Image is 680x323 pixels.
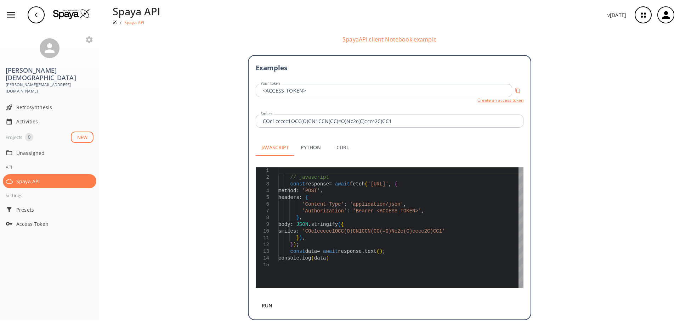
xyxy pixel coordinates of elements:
[329,181,332,187] span: =
[3,202,96,217] div: Presets
[256,221,269,228] div: 9
[3,100,96,115] div: Retrosynthesis
[256,201,269,208] div: 6
[347,208,350,214] span: :
[3,115,96,129] div: Activities
[53,9,90,19] img: Logo Spaya
[296,242,299,247] span: ;
[314,255,326,261] span: data
[6,133,22,141] div: Projects
[395,181,397,187] span: {
[296,235,299,241] span: }
[3,217,96,231] div: Access Token
[350,181,365,187] span: fetch
[296,188,299,194] span: :
[278,255,299,261] span: console
[256,174,269,181] div: 2
[368,181,370,187] span: '
[256,167,269,174] div: 1
[326,255,329,261] span: )
[256,241,269,248] div: 12
[256,208,269,215] div: 7
[3,174,96,188] div: Spaya API
[302,188,320,194] span: 'POST'
[380,249,382,254] span: )
[389,181,391,187] span: ,
[256,228,269,235] div: 10
[299,215,302,221] span: ,
[296,215,299,221] span: }
[302,255,311,261] span: log
[278,195,299,200] span: headers
[16,149,93,157] span: Unassigned
[278,188,296,194] span: method
[607,11,626,19] p: v [DATE]
[256,215,269,221] div: 8
[341,222,344,227] span: {
[308,222,311,227] span: .
[376,249,379,254] span: (
[317,249,320,254] span: =
[305,181,329,187] span: response
[256,235,269,241] div: 11
[353,208,421,214] span: 'Bearer <ACCESS_TOKEN>'
[302,201,344,207] span: 'Content-Type'
[296,222,308,227] span: JSON
[25,134,33,141] span: 0
[256,262,269,268] div: 15
[256,139,295,156] button: Javascript
[305,195,308,200] span: {
[290,222,293,227] span: :
[278,228,296,234] span: smiles
[16,220,93,228] span: Access Token
[371,181,386,187] span: [URL]
[278,222,290,227] span: body
[113,20,117,24] img: Spaya logo
[302,228,445,234] span: 'COc1ccccc1OCC(O)CN1CCN(CC(=O)Nc2c(C)cccc2C)CC1'
[256,63,523,73] h3: Examples
[305,249,317,254] span: data
[362,249,364,254] span: .
[256,188,269,194] div: 4
[302,208,347,214] span: 'Authorization'
[256,299,278,312] button: RUN
[256,255,269,262] div: 14
[16,118,93,125] span: Activities
[311,222,338,227] span: stringify
[323,249,338,254] span: await
[338,222,341,227] span: (
[261,81,280,86] label: Your token
[3,146,96,160] div: Unassigned
[477,97,523,103] button: Create an access token
[335,181,350,187] span: await
[256,194,269,201] div: 5
[327,139,358,156] button: Curl
[299,255,302,261] span: .
[16,178,93,185] span: Spaya API
[344,201,347,207] span: :
[295,139,327,156] button: Python
[302,235,305,241] span: ,
[6,67,93,82] h3: [PERSON_NAME] [DEMOGRAPHIC_DATA]
[386,181,389,187] span: '
[299,235,302,241] span: )
[290,242,293,247] span: }
[403,201,406,207] span: ,
[350,201,403,207] span: 'application/json'
[290,174,329,180] span: // javascript
[16,104,93,111] span: Retrosynthesis
[293,242,296,247] span: )
[320,188,323,194] span: ,
[512,85,523,96] button: Copy to clipboard
[311,255,314,261] span: (
[124,20,144,26] p: Spaya API
[290,181,305,187] span: const
[248,35,531,44] button: SpayaAPI client Notebook example
[256,248,269,255] div: 13
[421,208,424,214] span: ,
[16,206,93,213] span: Presets
[261,111,273,117] label: Smiles
[365,181,368,187] span: (
[120,19,121,26] li: /
[299,195,302,200] span: :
